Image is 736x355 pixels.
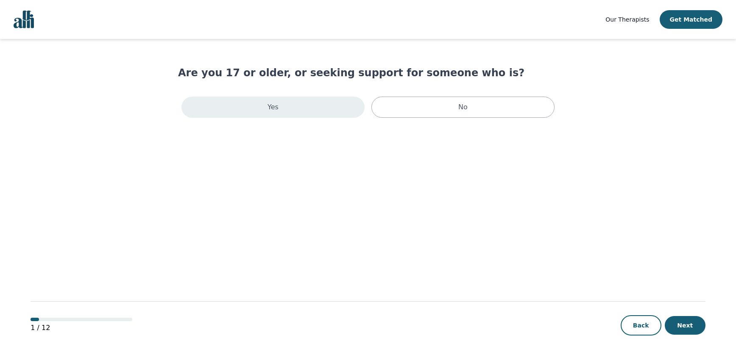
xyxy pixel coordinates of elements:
[31,323,132,333] p: 1 / 12
[660,10,722,29] button: Get Matched
[605,16,649,23] span: Our Therapists
[605,14,649,25] a: Our Therapists
[14,11,34,28] img: alli logo
[178,66,558,80] h1: Are you 17 or older, or seeking support for someone who is?
[458,102,468,112] p: No
[621,315,661,336] button: Back
[665,316,705,335] button: Next
[268,102,279,112] p: Yes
